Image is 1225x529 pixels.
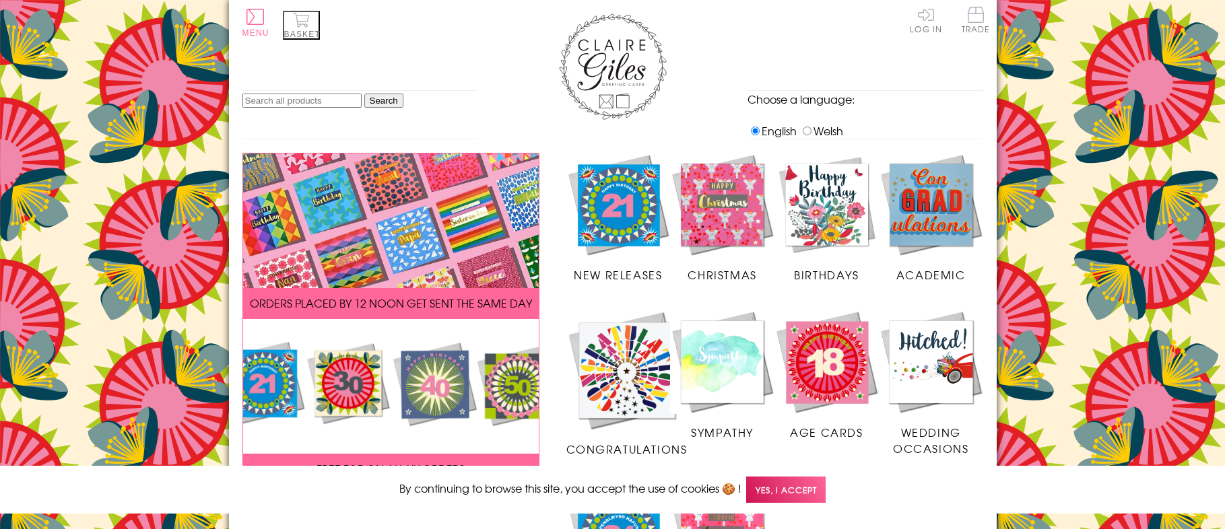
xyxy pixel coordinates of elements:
[803,127,812,135] input: Welsh
[751,127,760,135] input: English
[774,153,879,283] a: Birthdays
[790,424,863,440] span: Age Cards
[879,310,983,456] a: Wedding Occasions
[566,153,671,283] a: New Releases
[317,460,465,477] span: FREE P&P ON ALL UK ORDERS
[748,122,797,139] label: English
[574,267,662,283] span: New Releases
[910,7,942,33] a: Log In
[893,424,968,456] span: Wedding Occasions
[691,424,754,440] span: Sympathy
[962,7,990,33] span: Trade
[794,267,859,283] span: Birthdays
[670,310,774,440] a: Sympathy
[242,94,362,108] input: Search all products
[896,267,966,283] span: Academic
[748,91,983,107] p: Choose a language:
[283,11,320,40] button: Basket
[774,310,879,440] a: Age Cards
[799,122,843,139] label: Welsh
[242,9,269,38] button: Menu
[566,441,688,457] span: Congratulations
[879,153,983,283] a: Academic
[746,477,826,503] span: Yes, I accept
[962,7,990,36] a: Trade
[250,295,532,311] span: ORDERS PLACED BY 12 NOON GET SENT THE SAME DAY
[566,310,688,457] a: Congratulations
[559,13,667,120] img: Claire Giles Greetings Cards
[242,28,269,38] span: Menu
[364,94,403,108] input: Search
[688,267,756,283] span: Christmas
[670,153,774,283] a: Christmas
